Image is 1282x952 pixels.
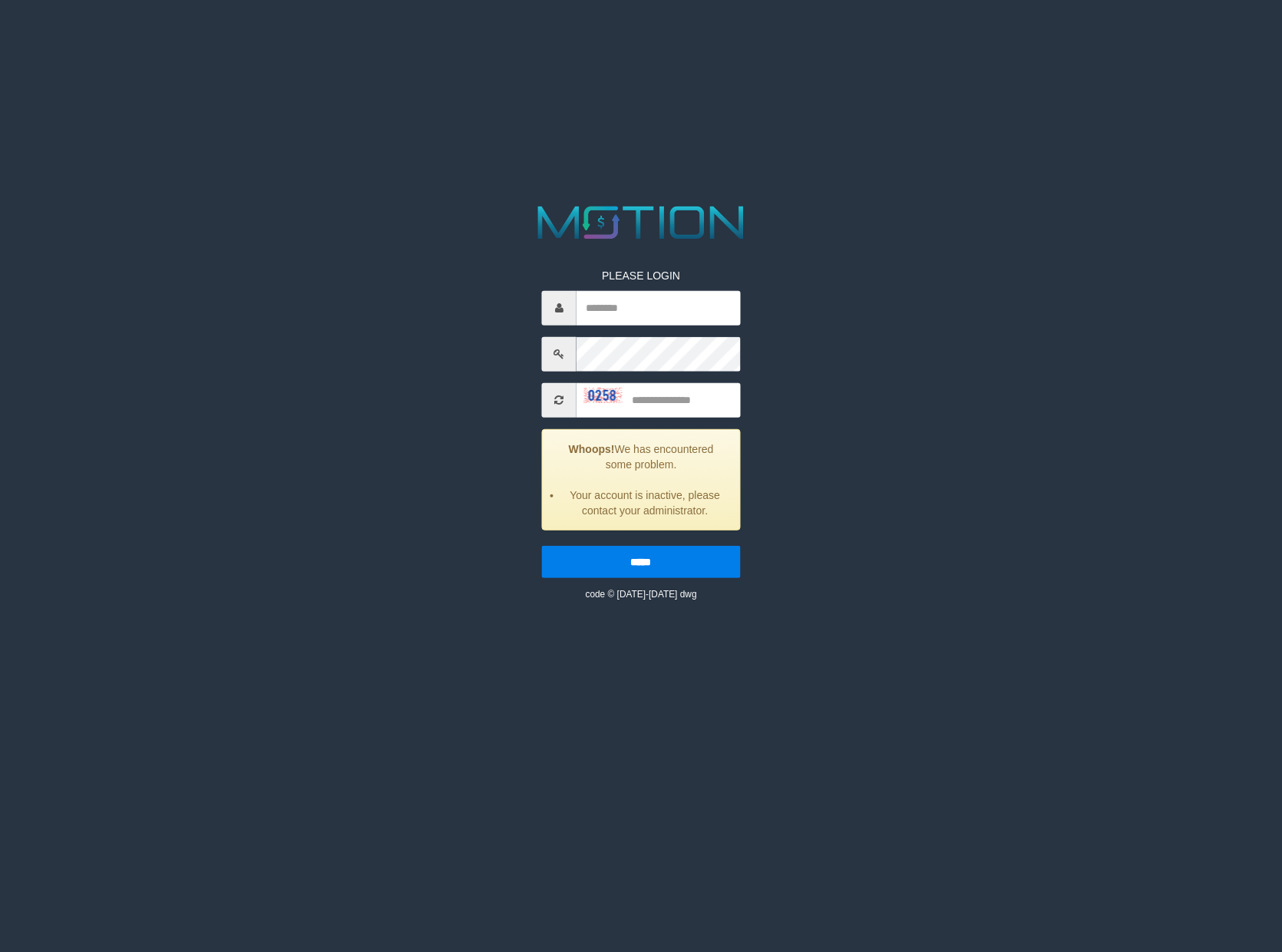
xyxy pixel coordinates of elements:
[562,487,728,517] li: Your account is inactive, please contact your administrator.
[529,200,753,245] img: MOTION_logo.png
[569,442,615,455] strong: Whoops!
[584,388,623,403] img: captcha
[542,428,740,530] div: We has encountered some problem.
[585,588,696,599] small: code © [DATE]-[DATE] dwg
[542,267,740,283] p: PLEASE LOGIN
